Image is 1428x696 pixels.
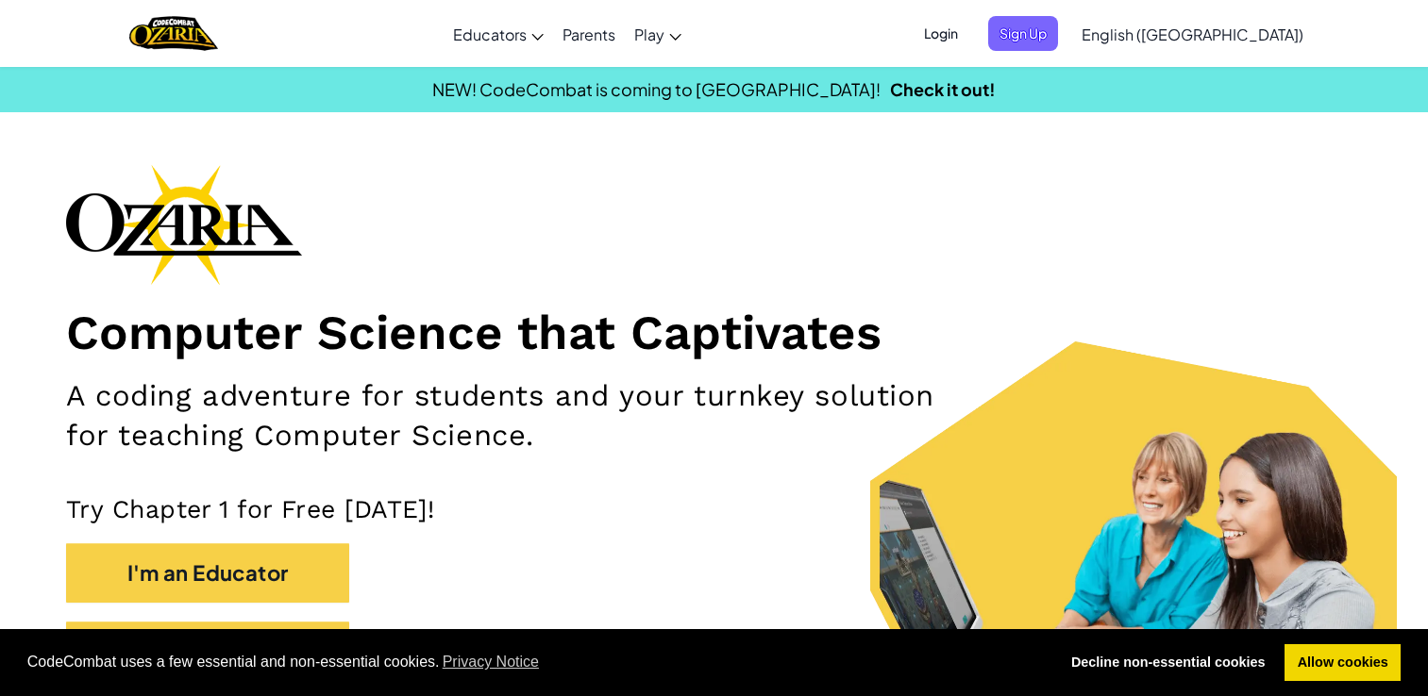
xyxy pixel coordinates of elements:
[66,493,1362,524] p: Try Chapter 1 for Free [DATE]!
[625,8,691,59] a: Play
[1082,25,1303,44] span: English ([GEOGRAPHIC_DATA])
[129,14,217,53] img: Home
[1058,644,1278,682] a: deny cookies
[66,376,934,456] h2: A coding adventure for students and your turnkey solution for teaching Computer Science.
[129,14,217,53] a: Ozaria by CodeCombat logo
[27,648,1044,676] span: CodeCombat uses a few essential and non-essential cookies.
[913,16,969,51] button: Login
[444,8,553,59] a: Educators
[453,25,527,44] span: Educators
[1285,644,1401,682] a: allow cookies
[890,78,996,100] a: Check it out!
[66,164,302,285] img: Ozaria branding logo
[440,648,543,676] a: learn more about cookies
[1072,8,1313,59] a: English ([GEOGRAPHIC_DATA])
[432,78,881,100] span: NEW! CodeCombat is coming to [GEOGRAPHIC_DATA]!
[66,621,349,681] button: I'm a Student
[553,8,625,59] a: Parents
[66,304,1362,362] h1: Computer Science that Captivates
[66,543,349,603] button: I'm an Educator
[634,25,664,44] span: Play
[988,16,1058,51] button: Sign Up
